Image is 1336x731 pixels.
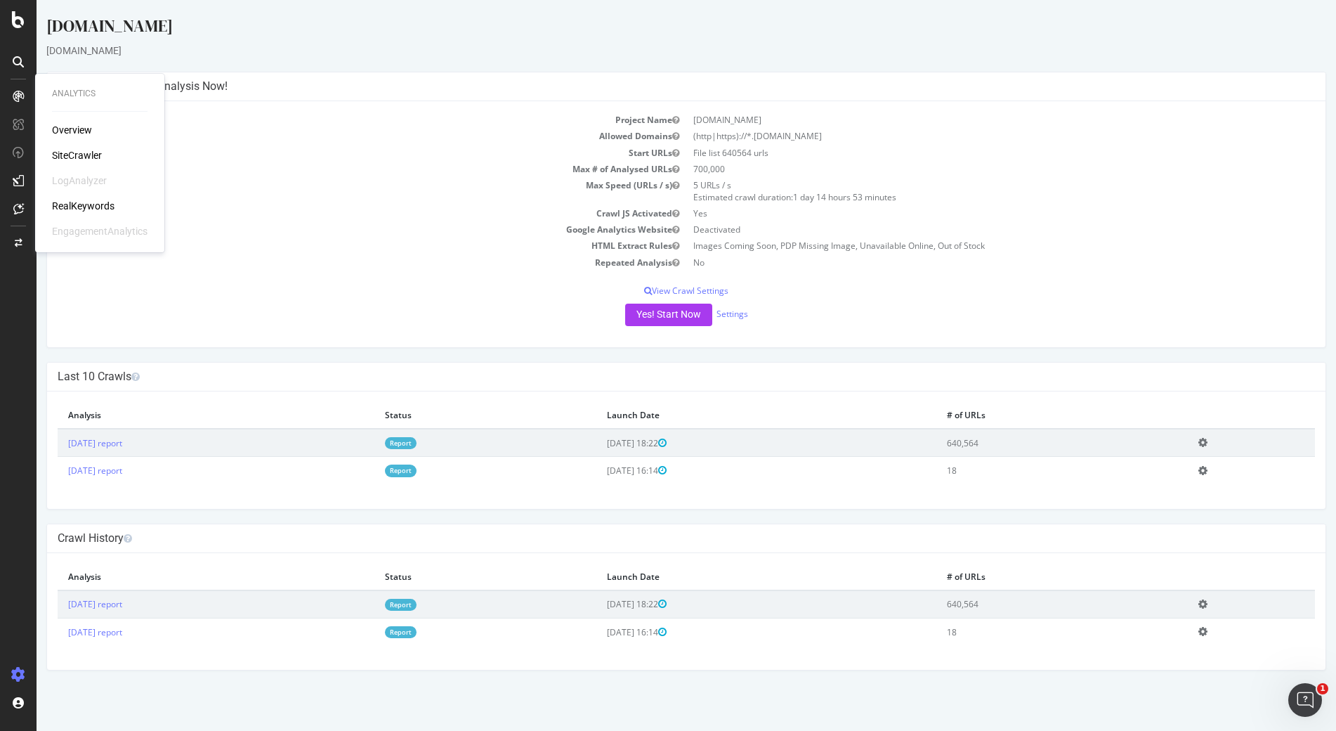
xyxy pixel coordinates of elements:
td: Crawl JS Activated [21,205,650,221]
a: Settings [680,308,712,320]
td: (http|https)://*.[DOMAIN_NAME] [650,128,1278,144]
span: 1 day 14 hours 53 minutes [757,191,860,203]
p: View Crawl Settings [21,285,1278,297]
span: [DATE] 16:14 [570,465,630,477]
iframe: Intercom live chat [1288,683,1322,717]
a: SiteCrawler [52,148,102,162]
h4: Configure your New Analysis Now! [21,79,1278,93]
td: Start URLs [21,145,650,161]
th: # of URLs [900,402,1151,429]
a: Report [348,599,380,611]
td: Max Speed (URLs / s) [21,177,650,205]
button: Yes! Start Now [589,304,676,326]
a: [DATE] report [32,626,86,638]
td: 640,564 [900,429,1151,457]
td: Google Analytics Website [21,221,650,238]
span: [DATE] 18:22 [570,437,630,449]
th: Status [338,402,560,429]
a: Report [348,465,380,477]
td: File list 640564 urls [650,145,1278,161]
span: [DATE] 16:14 [570,626,630,638]
td: HTML Extract Rules [21,238,650,254]
div: [DOMAIN_NAME] [10,44,1290,58]
a: [DATE] report [32,437,86,449]
h4: Crawl History [21,531,1278,545]
td: 5 URLs / s Estimated crawl duration: [650,177,1278,205]
a: Report [348,437,380,449]
a: [DATE] report [32,465,86,477]
div: EngagementAnalytics [52,224,148,238]
td: Project Name [21,112,650,128]
div: Analytics [52,88,148,100]
td: Images Coming Soon, PDP Missing Image, Unavailable Online, Out of Stock [650,238,1278,254]
span: 1 [1317,683,1328,694]
h4: Last 10 Crawls [21,370,1278,384]
div: [DOMAIN_NAME] [10,14,1290,44]
td: Yes [650,205,1278,221]
a: RealKeywords [52,199,114,213]
td: 18 [900,619,1151,646]
th: # of URLs [900,564,1151,590]
td: 640,564 [900,590,1151,619]
a: Overview [52,123,92,137]
th: Analysis [21,402,338,429]
td: [DOMAIN_NAME] [650,112,1278,128]
th: Analysis [21,564,338,590]
a: [DATE] report [32,598,86,610]
td: 700,000 [650,161,1278,177]
td: No [650,254,1278,271]
td: Deactivated [650,221,1278,238]
td: Allowed Domains [21,128,650,144]
div: LogAnalyzer [52,174,107,188]
span: [DATE] 18:22 [570,598,630,610]
a: Report [348,626,380,638]
td: 18 [900,457,1151,484]
th: Launch Date [560,564,900,590]
th: Status [338,564,560,590]
td: Repeated Analysis [21,254,650,271]
td: Max # of Analysed URLs [21,161,650,177]
th: Launch Date [560,402,900,429]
